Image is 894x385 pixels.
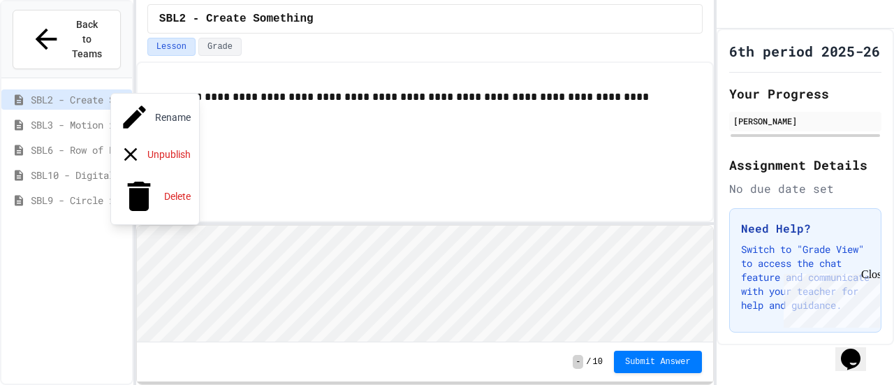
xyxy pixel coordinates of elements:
button: Delete [111,171,199,221]
button: Rename [111,96,199,138]
button: Unpublish [111,138,199,171]
div: Chat with us now!Close [6,6,96,89]
iframe: chat widget [778,268,880,328]
iframe: chat widget [835,329,880,371]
